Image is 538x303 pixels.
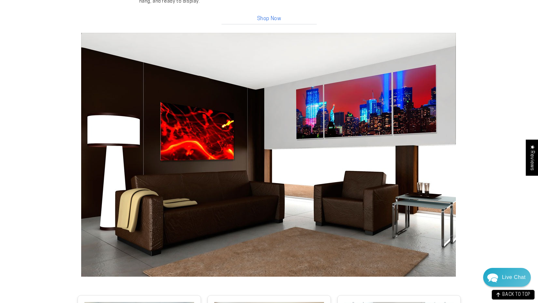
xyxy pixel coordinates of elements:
[483,268,531,287] div: Chat widget toggle
[526,139,538,176] div: Click to open Judge.me floating reviews tab
[81,33,456,277] img: Aluminyze Vibrant Metal Prints
[502,293,531,297] span: BACK TO TOP
[220,10,318,24] a: Shop Now
[502,268,526,287] div: Contact Us Directly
